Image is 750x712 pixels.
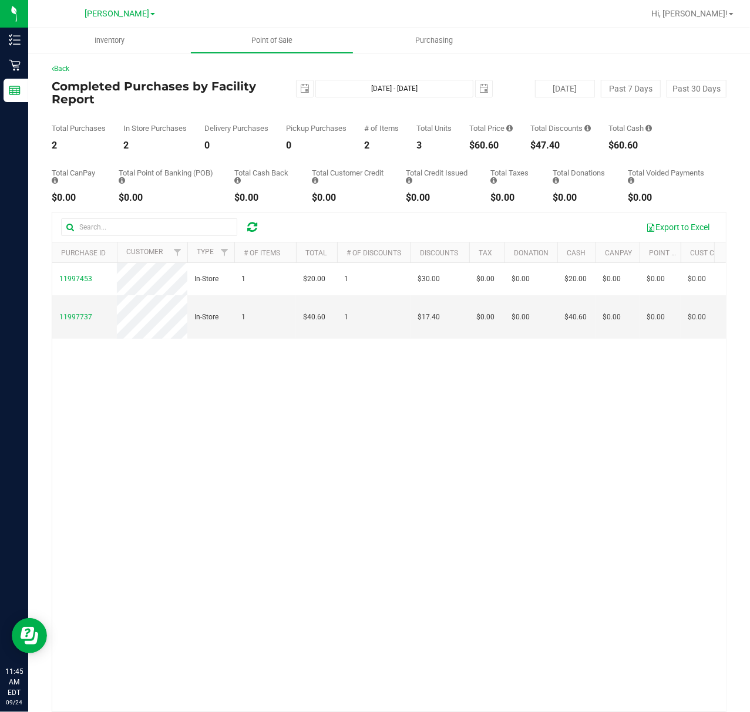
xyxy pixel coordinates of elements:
a: Point of Sale [191,28,354,53]
div: Total Cash Back [234,169,294,184]
a: Filter [215,242,234,262]
span: select [297,80,313,97]
div: $0.00 [553,193,610,203]
span: $0.00 [512,274,530,285]
span: $40.60 [564,312,587,323]
span: Hi, [PERSON_NAME]! [651,9,728,18]
span: Point of Sale [236,35,308,46]
div: Delivery Purchases [204,124,268,132]
a: Cash [567,249,586,257]
a: Purchase ID [61,249,106,257]
span: [PERSON_NAME] [85,9,149,19]
button: Past 30 Days [667,80,727,97]
span: $0.00 [603,312,621,323]
button: Export to Excel [638,217,717,237]
span: $30.00 [418,274,440,285]
span: $20.00 [564,274,587,285]
div: Total Point of Banking (POB) [119,169,217,184]
span: $0.00 [647,274,665,285]
span: $40.60 [303,312,325,323]
span: 1 [241,312,245,323]
a: CanPay [605,249,632,257]
a: Tax [479,249,492,257]
button: Past 7 Days [601,80,661,97]
div: Total Price [469,124,513,132]
p: 11:45 AM EDT [5,666,23,698]
i: Sum of the total taxes for all purchases in the date range. [490,177,497,184]
div: Total Cash [608,124,652,132]
i: Sum of the successful, non-voided cash payment transactions for all purchases in the date range. ... [645,124,652,132]
div: Total Discounts [530,124,591,132]
div: Total Credit Issued [406,169,473,184]
div: Total CanPay [52,169,101,184]
a: Discounts [420,249,458,257]
a: Point of Banking (POB) [649,249,732,257]
a: Filter [168,242,187,262]
div: $47.40 [530,141,591,150]
div: $60.60 [608,141,652,150]
div: Total Taxes [490,169,535,184]
i: Sum of all round-up-to-next-dollar total price adjustments for all purchases in the date range. [553,177,559,184]
div: $0.00 [119,193,217,203]
div: $60.60 [469,141,513,150]
span: 11997737 [59,313,92,321]
a: Type [197,248,214,256]
i: Sum of the successful, non-voided point-of-banking payment transactions, both via payment termina... [119,177,125,184]
i: Sum of the total prices of all purchases in the date range. [506,124,513,132]
div: Total Purchases [52,124,106,132]
i: Sum of the successful, non-voided CanPay payment transactions for all purchases in the date range. [52,177,58,184]
span: $20.00 [303,274,325,285]
div: # of Items [364,124,399,132]
p: 09/24 [5,698,23,707]
div: $0.00 [234,193,294,203]
iframe: Resource center [12,618,47,653]
div: $0.00 [406,193,473,203]
div: 0 [286,141,347,150]
span: 11997453 [59,275,92,283]
span: $0.00 [512,312,530,323]
span: $0.00 [688,312,706,323]
span: 1 [241,274,245,285]
span: $17.40 [418,312,440,323]
a: Back [52,65,69,73]
span: Inventory [79,35,140,46]
span: Purchasing [399,35,469,46]
span: In-Store [194,312,218,323]
div: 2 [52,141,106,150]
inline-svg: Reports [9,85,21,96]
a: # of Discounts [347,249,401,257]
div: $0.00 [628,193,709,203]
div: 0 [204,141,268,150]
div: Total Voided Payments [628,169,709,184]
span: 1 [344,274,348,285]
a: Customer [126,248,163,256]
div: Total Donations [553,169,610,184]
span: select [476,80,492,97]
a: Inventory [28,28,191,53]
div: $0.00 [52,193,101,203]
i: Sum of the successful, non-voided payments using account credit for all purchases in the date range. [312,177,318,184]
div: 2 [123,141,187,150]
i: Sum of all voided payment transaction amounts, excluding tips and transaction fees, for all purch... [628,177,634,184]
div: Pickup Purchases [286,124,347,132]
div: 2 [364,141,399,150]
i: Sum of all account credit issued for all refunds from returned purchases in the date range. [406,177,412,184]
span: $0.00 [688,274,706,285]
div: Total Customer Credit [312,169,388,184]
span: 1 [344,312,348,323]
a: Purchasing [353,28,516,53]
button: [DATE] [535,80,595,97]
i: Sum of the discount values applied to the all purchases in the date range. [584,124,591,132]
span: $0.00 [476,312,495,323]
span: $0.00 [603,274,621,285]
i: Sum of the cash-back amounts from rounded-up electronic payments for all purchases in the date ra... [234,177,241,184]
div: 3 [416,141,452,150]
a: Donation [514,249,549,257]
inline-svg: Retail [9,59,21,71]
span: $0.00 [476,274,495,285]
a: Cust Credit [690,249,733,257]
input: Search... [61,218,237,236]
div: In Store Purchases [123,124,187,132]
div: $0.00 [312,193,388,203]
div: Total Units [416,124,452,132]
